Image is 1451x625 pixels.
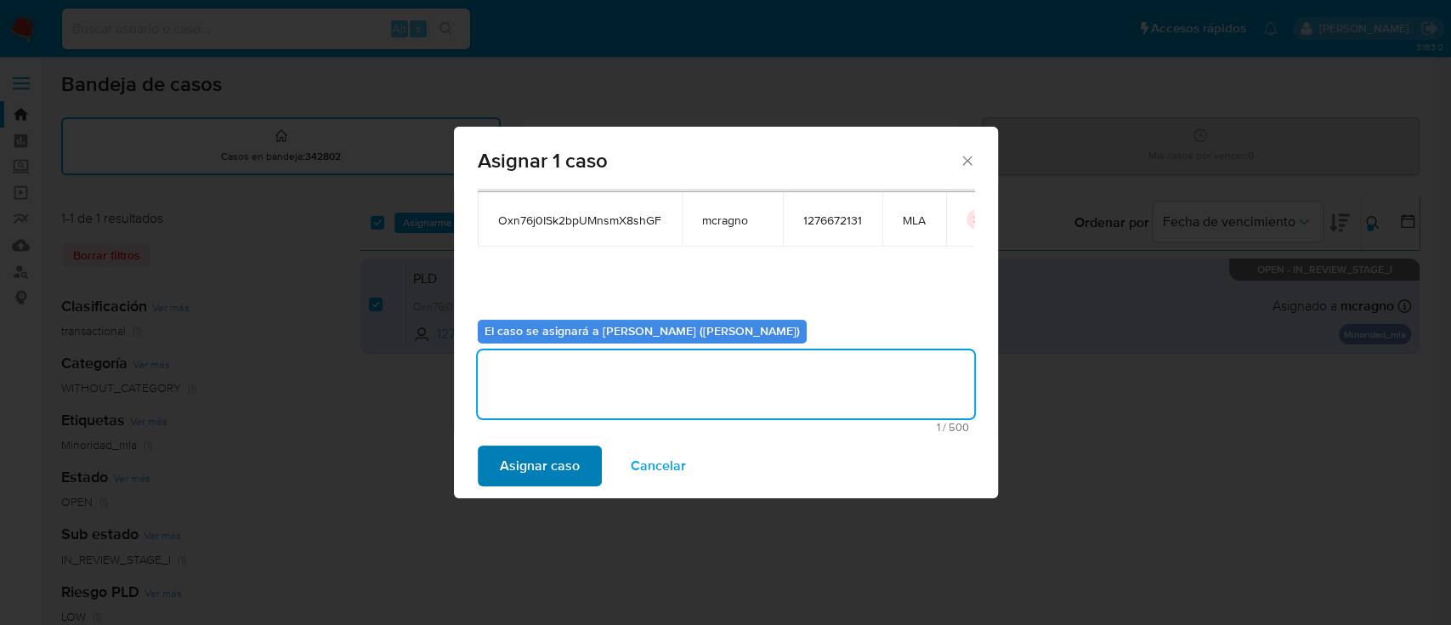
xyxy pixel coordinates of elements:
span: mcragno [702,213,762,228]
span: Cancelar [631,447,686,485]
span: Asignar 1 caso [478,151,960,171]
b: El caso se asignará a [PERSON_NAME] ([PERSON_NAME]) [485,322,800,339]
span: MLA [903,213,926,228]
button: Asignar caso [478,446,602,486]
button: icon-button [966,209,987,230]
span: Máximo 500 caracteres [483,422,969,433]
span: Asignar caso [500,447,580,485]
button: Cerrar ventana [959,152,974,168]
span: Oxn76j0ISk2bpUMnsmX8shGF [498,213,661,228]
div: assign-modal [454,127,998,498]
span: 1276672131 [803,213,862,228]
button: Cancelar [609,446,708,486]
